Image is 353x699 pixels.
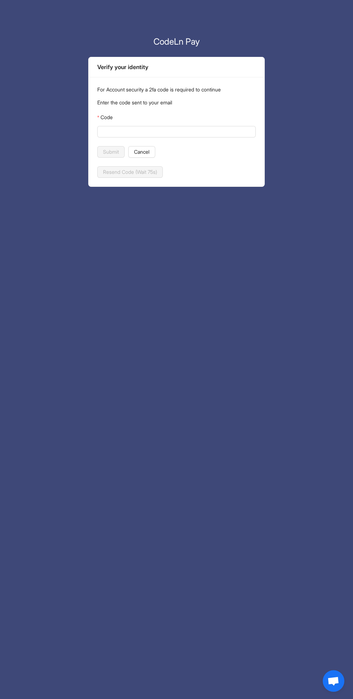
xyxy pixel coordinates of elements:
label: Code [97,112,113,123]
span: Resend Code (Wait 75s) [103,168,157,176]
div: Open chat [323,670,344,692]
p: For Account security a 2fa code is required to continue [97,86,256,94]
p: Enter the code sent to your email [97,99,256,107]
button: Cancel [128,146,155,158]
span: Cancel [134,148,149,156]
input: Code [102,128,250,136]
button: Resend Code (Wait 75s) [97,166,163,178]
button: Submit [97,146,125,158]
div: Verify your identity [97,63,256,72]
span: Submit [103,148,119,156]
p: CodeLn Pay [88,35,265,48]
